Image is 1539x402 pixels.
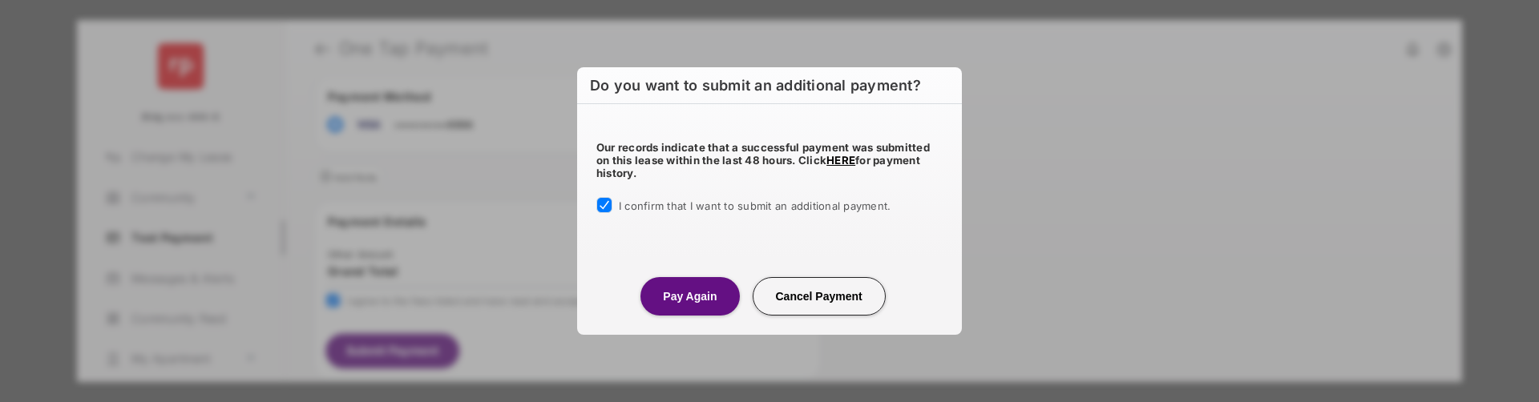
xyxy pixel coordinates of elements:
[596,141,943,179] h5: Our records indicate that a successful payment was submitted on this lease within the last 48 hou...
[640,277,739,316] button: Pay Again
[826,154,855,167] a: HERE
[619,199,891,212] span: I confirm that I want to submit an additional payment.
[577,67,962,104] h6: Do you want to submit an additional payment?
[753,277,886,316] button: Cancel Payment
